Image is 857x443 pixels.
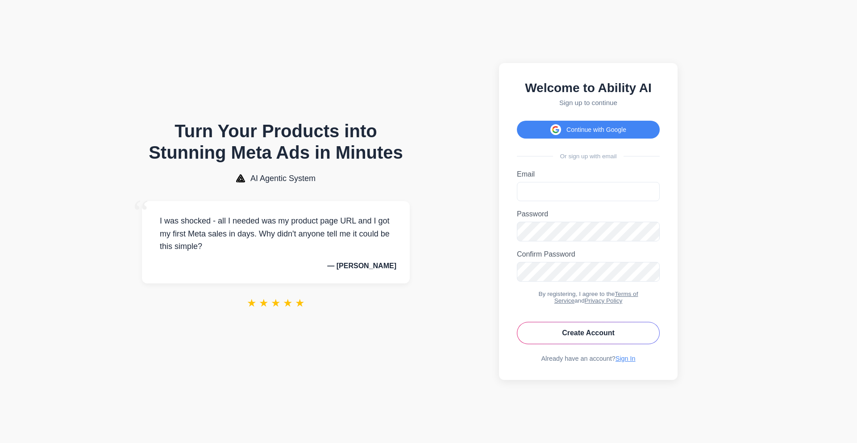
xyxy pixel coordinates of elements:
[133,192,149,233] span: “
[247,297,257,309] span: ★
[142,120,410,163] h1: Turn Your Products into Stunning Meta Ads in Minutes
[517,355,660,362] div: Already have an account?
[259,297,269,309] span: ★
[155,215,396,253] p: I was shocked - all I needed was my product page URL and I got my first Meta sales in days. Why d...
[554,291,638,304] a: Terms of Service
[616,355,636,362] a: Sign In
[155,262,396,270] p: — [PERSON_NAME]
[271,297,281,309] span: ★
[517,81,660,95] h2: Welcome to Ability AI
[517,121,660,139] button: Continue with Google
[517,170,660,178] label: Email
[517,322,660,344] button: Create Account
[250,174,316,183] span: AI Agentic System
[517,99,660,106] p: Sign up to continue
[517,210,660,218] label: Password
[517,250,660,258] label: Confirm Password
[236,174,245,182] img: AI Agentic System Logo
[585,297,623,304] a: Privacy Policy
[517,153,660,160] div: Or sign up with email
[295,297,305,309] span: ★
[283,297,293,309] span: ★
[517,291,660,304] div: By registering, I agree to the and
